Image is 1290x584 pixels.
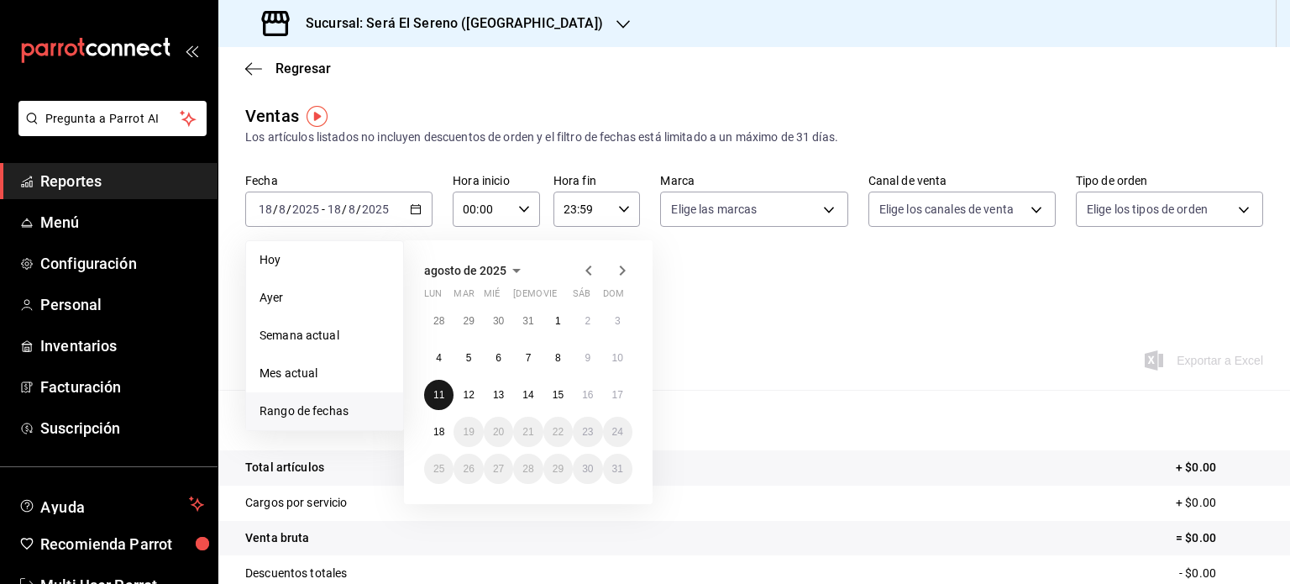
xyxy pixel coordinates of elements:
[12,122,207,139] a: Pregunta a Parrot AI
[484,417,513,447] button: 20 de agosto de 2025
[273,203,278,216] span: /
[454,417,483,447] button: 19 de agosto de 2025
[348,203,356,216] input: --
[543,343,573,373] button: 8 de agosto de 2025
[466,352,472,364] abbr: 5 de agosto de 2025
[245,129,1263,146] div: Los artículos listados no incluyen descuentos de orden y el filtro de fechas está limitado a un m...
[573,417,602,447] button: 23 de agosto de 2025
[484,454,513,484] button: 27 de agosto de 2025
[585,315,590,327] abbr: 2 de agosto de 2025
[433,426,444,438] abbr: 18 de agosto de 2025
[543,417,573,447] button: 22 de agosto de 2025
[582,463,593,475] abbr: 30 de agosto de 2025
[553,426,564,438] abbr: 22 de agosto de 2025
[1076,175,1263,187] label: Tipo de orden
[612,463,623,475] abbr: 31 de agosto de 2025
[612,426,623,438] abbr: 24 de agosto de 2025
[424,260,527,281] button: agosto de 2025
[555,352,561,364] abbr: 8 de agosto de 2025
[18,101,207,136] button: Pregunta a Parrot AI
[275,61,331,76] span: Regresar
[463,315,474,327] abbr: 29 de julio de 2025
[522,315,533,327] abbr: 31 de julio de 2025
[1176,494,1263,512] p: + $0.00
[543,306,573,336] button: 1 de agosto de 2025
[245,103,299,129] div: Ventas
[424,288,442,306] abbr: lunes
[342,203,347,216] span: /
[278,203,286,216] input: --
[522,389,533,401] abbr: 14 de agosto de 2025
[260,289,390,307] span: Ayer
[513,454,543,484] button: 28 de agosto de 2025
[327,203,342,216] input: --
[484,343,513,373] button: 6 de agosto de 2025
[291,203,320,216] input: ----
[522,463,533,475] abbr: 28 de agosto de 2025
[424,454,454,484] button: 25 de agosto de 2025
[555,315,561,327] abbr: 1 de agosto de 2025
[573,380,602,410] button: 16 de agosto de 2025
[582,389,593,401] abbr: 16 de agosto de 2025
[493,315,504,327] abbr: 30 de julio de 2025
[543,454,573,484] button: 29 de agosto de 2025
[868,175,1056,187] label: Canal de venta
[322,203,325,216] span: -
[433,315,444,327] abbr: 28 de julio de 2025
[463,426,474,438] abbr: 19 de agosto de 2025
[484,306,513,336] button: 30 de julio de 2025
[245,175,433,187] label: Fecha
[496,352,501,364] abbr: 6 de agosto de 2025
[603,380,632,410] button: 17 de agosto de 2025
[454,454,483,484] button: 26 de agosto de 2025
[493,426,504,438] abbr: 20 de agosto de 2025
[356,203,361,216] span: /
[433,463,444,475] abbr: 25 de agosto de 2025
[585,352,590,364] abbr: 9 de agosto de 2025
[40,293,204,316] span: Personal
[245,494,348,512] p: Cargos por servicio
[513,417,543,447] button: 21 de agosto de 2025
[612,352,623,364] abbr: 10 de agosto de 2025
[543,288,557,306] abbr: viernes
[185,44,198,57] button: open_drawer_menu
[1176,529,1263,547] p: = $0.00
[1179,565,1263,582] p: - $0.00
[361,203,390,216] input: ----
[879,201,1014,218] span: Elige los canales de venta
[522,426,533,438] abbr: 21 de agosto de 2025
[454,306,483,336] button: 29 de julio de 2025
[603,454,632,484] button: 31 de agosto de 2025
[553,463,564,475] abbr: 29 de agosto de 2025
[260,365,390,382] span: Mes actual
[453,175,540,187] label: Hora inicio
[40,334,204,357] span: Inventarios
[463,463,474,475] abbr: 26 de agosto de 2025
[260,402,390,420] span: Rango de fechas
[245,410,1263,430] p: Resumen
[40,417,204,439] span: Suscripción
[573,288,590,306] abbr: sábado
[484,380,513,410] button: 13 de agosto de 2025
[582,426,593,438] abbr: 23 de agosto de 2025
[463,389,474,401] abbr: 12 de agosto de 2025
[603,343,632,373] button: 10 de agosto de 2025
[573,306,602,336] button: 2 de agosto de 2025
[603,417,632,447] button: 24 de agosto de 2025
[40,170,204,192] span: Reportes
[245,459,324,476] p: Total artículos
[307,106,328,127] button: Tooltip marker
[1087,201,1208,218] span: Elige los tipos de orden
[40,494,182,514] span: Ayuda
[40,252,204,275] span: Configuración
[40,211,204,234] span: Menú
[454,380,483,410] button: 12 de agosto de 2025
[424,264,506,277] span: agosto de 2025
[493,463,504,475] abbr: 27 de agosto de 2025
[40,533,204,555] span: Recomienda Parrot
[573,343,602,373] button: 9 de agosto de 2025
[454,343,483,373] button: 5 de agosto de 2025
[245,61,331,76] button: Regresar
[245,565,347,582] p: Descuentos totales
[543,380,573,410] button: 15 de agosto de 2025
